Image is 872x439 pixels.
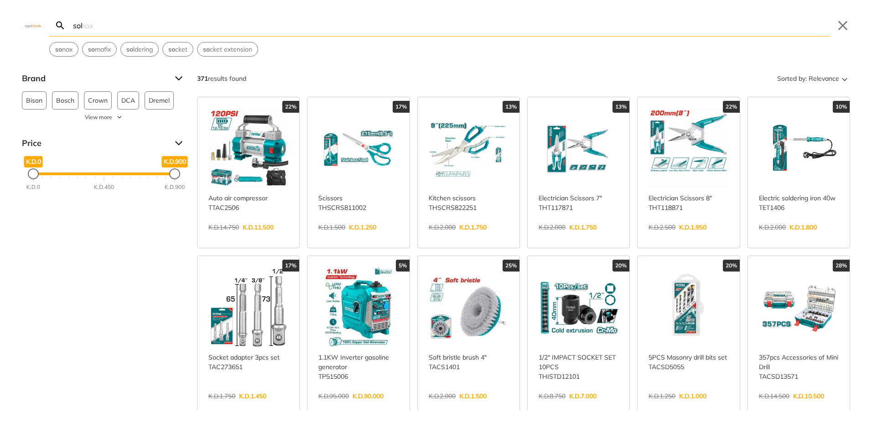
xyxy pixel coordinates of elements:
div: K.D.450 [94,183,114,191]
div: Suggestion: somafix [82,42,117,57]
div: 22% [723,101,740,113]
input: Search… [71,15,830,36]
div: 20% [612,260,629,272]
button: Select suggestion: socket [163,42,193,56]
img: Close [22,23,44,27]
span: Brand [22,71,168,86]
div: Suggestion: socket extension [197,42,258,57]
span: Bosch [56,92,74,109]
button: Select suggestion: somafix [83,42,116,56]
span: Price [22,136,168,151]
button: Dremel [145,91,174,110]
button: Close [836,18,850,33]
div: 22% [282,101,299,113]
strong: so [203,45,210,53]
div: 25% [503,260,519,272]
span: DCA [121,92,135,109]
strong: so [168,45,175,53]
span: mafix [88,45,111,54]
div: Suggestion: socket [162,42,193,57]
svg: Sort [839,73,850,84]
span: ldering [126,45,153,54]
strong: so [126,45,133,53]
div: 28% [833,260,850,272]
span: Relevance [809,71,839,86]
strong: so [55,45,62,53]
div: 20% [723,260,740,272]
div: Suggestion: soldering [120,42,159,57]
button: Select suggestion: soldering [121,42,158,56]
div: 5% [396,260,410,272]
button: Crown [84,91,112,110]
div: 17% [282,260,299,272]
div: Minimum Price [28,168,39,179]
span: cket extension [203,45,252,54]
div: 17% [393,101,410,113]
div: Maximum Price [169,168,180,179]
div: 10% [833,101,850,113]
strong: so [88,45,95,53]
div: K.D.900 [165,183,185,191]
span: cket [168,45,187,54]
button: Sorted by:Relevance Sort [775,71,850,86]
span: Bison [26,92,42,109]
div: 13% [503,101,519,113]
strong: 371 [197,74,208,83]
button: Select suggestion: sonax [50,42,78,56]
div: results found [197,71,246,86]
span: Crown [88,92,108,109]
button: Select suggestion: socket extension [197,42,258,56]
div: K.D.0 [26,183,40,191]
button: Bosch [52,91,78,110]
span: View more [85,113,112,121]
button: View more [22,113,186,121]
div: 13% [612,101,629,113]
span: Dremel [149,92,170,109]
svg: Search [55,20,66,31]
div: Suggestion: sonax [49,42,78,57]
span: nax [55,45,73,54]
button: Bison [22,91,47,110]
button: DCA [117,91,139,110]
